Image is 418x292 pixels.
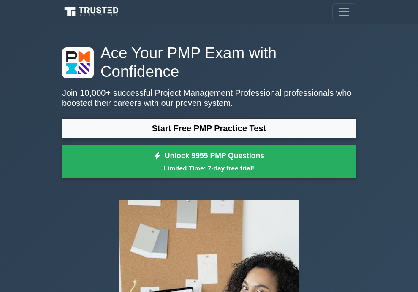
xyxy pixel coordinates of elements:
[62,145,356,178] a: Unlock 9955 PMP QuestionsLimited Time: 7-day free trial!
[62,44,356,81] h1: Ace Your PMP Exam with Confidence
[332,3,356,20] button: Toggle navigation
[62,88,356,108] p: Join 10,000+ successful Project Management Professional professionals who boosted their careers w...
[73,163,345,173] small: Limited Time: 7-day free trial!
[62,118,356,138] a: Start Free PMP Practice Test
